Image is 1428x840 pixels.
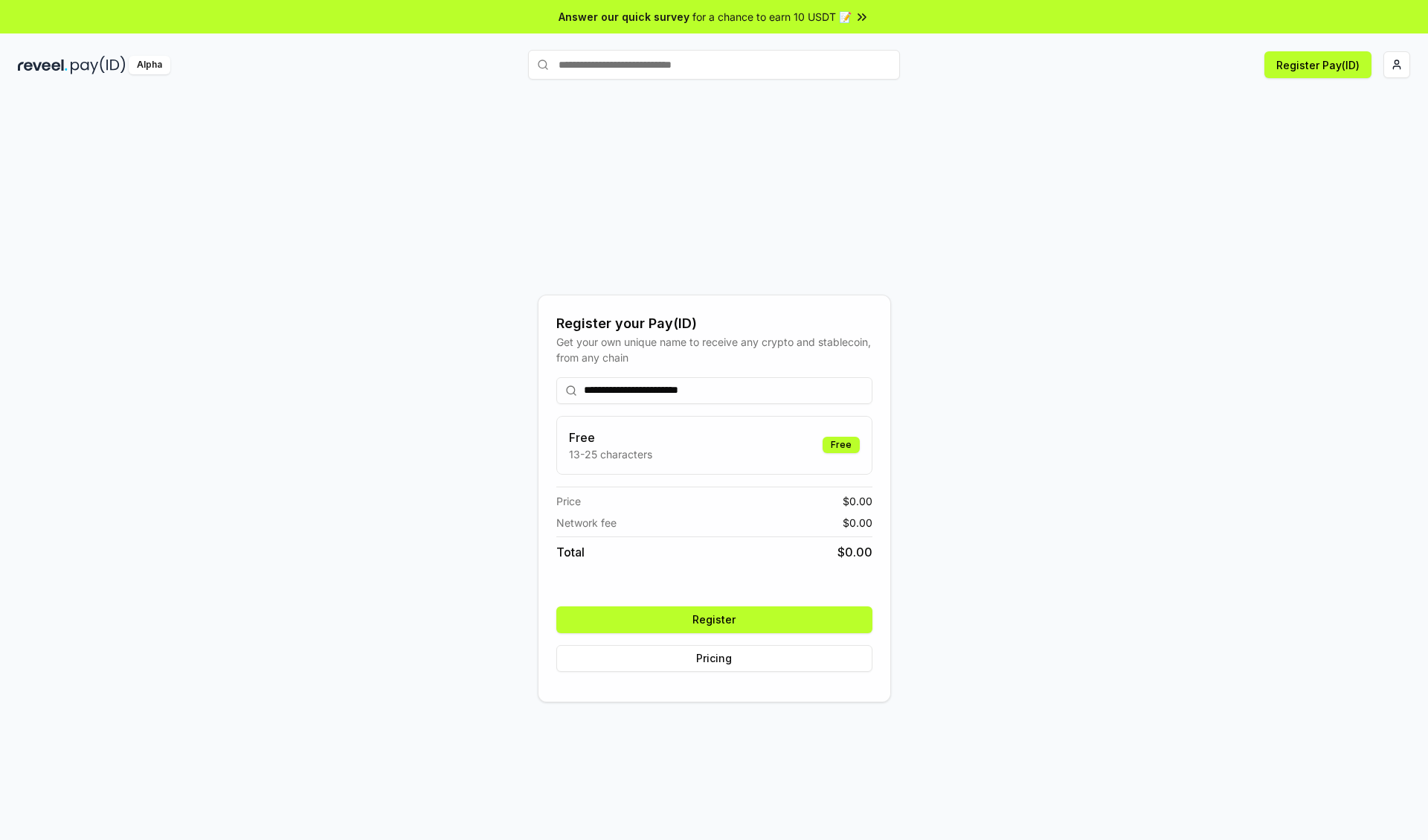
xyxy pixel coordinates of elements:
[569,429,652,446] h3: Free
[71,56,126,74] img: pay_id
[1264,51,1371,78] button: Register Pay(ID)
[843,493,872,509] span: $ 0.00
[556,645,872,672] button: Pricing
[556,493,581,509] span: Price
[692,9,852,25] span: for a chance to earn 10 USDT 📝
[823,437,860,453] div: Free
[556,334,872,365] div: Get your own unique name to receive any crypto and stablecoin, from any chain
[559,9,689,25] span: Answer our quick survey
[837,543,872,561] span: $ 0.00
[556,515,617,530] span: Network fee
[843,515,872,530] span: $ 0.00
[556,313,872,334] div: Register your Pay(ID)
[18,56,68,74] img: reveel_dark
[129,56,170,74] div: Alpha
[556,543,585,561] span: Total
[569,446,652,462] p: 13-25 characters
[556,606,872,633] button: Register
